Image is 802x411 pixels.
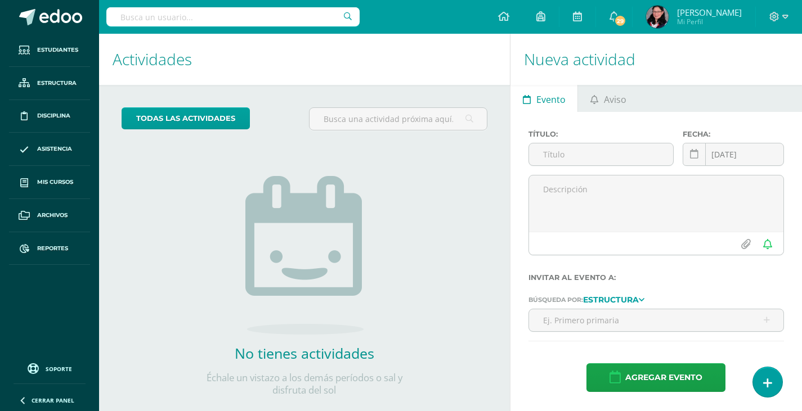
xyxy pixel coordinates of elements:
a: Estructura [9,67,90,100]
a: Estudiantes [9,34,90,67]
a: Soporte [14,360,86,376]
span: Soporte [46,365,72,373]
span: Aviso [604,86,626,113]
h1: Actividades [113,34,496,85]
a: Evento [510,85,577,112]
a: Estructura [583,295,644,303]
a: Archivos [9,199,90,232]
label: Invitar al evento a: [528,273,784,282]
strong: Estructura [583,295,639,305]
h2: No tienes actividades [192,344,417,363]
a: Aviso [578,85,638,112]
span: 29 [614,15,626,27]
a: Asistencia [9,133,90,166]
span: Archivos [37,211,68,220]
span: Estructura [37,79,77,88]
label: Título: [528,130,674,138]
span: Evento [536,86,566,113]
span: Disciplina [37,111,70,120]
p: Échale un vistazo a los demás períodos o sal y disfruta del sol [192,372,417,396]
span: [PERSON_NAME] [677,7,742,18]
input: Ej. Primero primaria [529,309,783,331]
span: Asistencia [37,144,72,153]
h1: Nueva actividad [524,34,788,85]
a: Disciplina [9,100,90,133]
input: Busca una actividad próxima aquí... [310,108,487,130]
input: Fecha de entrega [683,143,783,165]
button: Agregar evento [586,363,725,392]
span: Agregar evento [625,364,702,391]
span: Reportes [37,244,68,253]
a: Mis cursos [9,166,90,199]
span: Mis cursos [37,178,73,187]
img: 5b5dc2834911c0cceae0df2d5a0ff844.png [646,6,669,28]
a: todas las Actividades [122,107,250,129]
span: Cerrar panel [32,396,74,404]
img: no_activities.png [245,176,364,335]
span: Búsqueda por: [528,296,583,304]
span: Estudiantes [37,46,78,55]
input: Título [529,143,673,165]
span: Mi Perfil [677,17,742,26]
a: Reportes [9,232,90,265]
input: Busca un usuario... [106,7,360,26]
label: Fecha: [683,130,784,138]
